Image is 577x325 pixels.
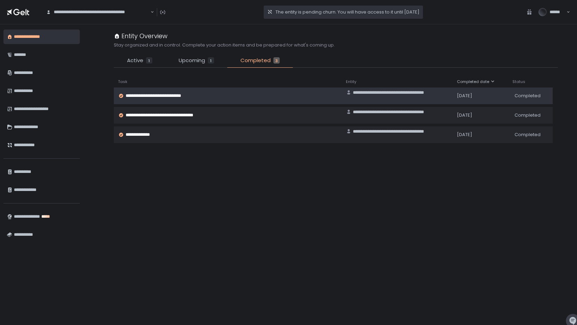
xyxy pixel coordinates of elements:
[275,9,419,15] span: The entity is pending churn. You will have access to it until [DATE]
[457,112,472,118] span: [DATE]
[240,57,271,65] span: Completed
[114,42,335,48] h2: Stay organized and in control. Complete your action items and be prepared for what's coming up.
[114,31,168,41] div: Entity Overview
[273,57,280,64] div: 3
[208,57,214,64] div: 1
[512,79,525,84] span: Status
[146,57,152,64] div: 1
[515,132,541,138] span: Completed
[515,112,541,118] span: Completed
[179,57,205,65] span: Upcoming
[457,93,472,99] span: [DATE]
[127,57,143,65] span: Active
[346,79,356,84] span: Entity
[457,132,472,138] span: [DATE]
[42,5,154,20] div: Search for option
[515,93,541,99] span: Completed
[457,79,489,84] span: Completed date
[118,79,127,84] span: Task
